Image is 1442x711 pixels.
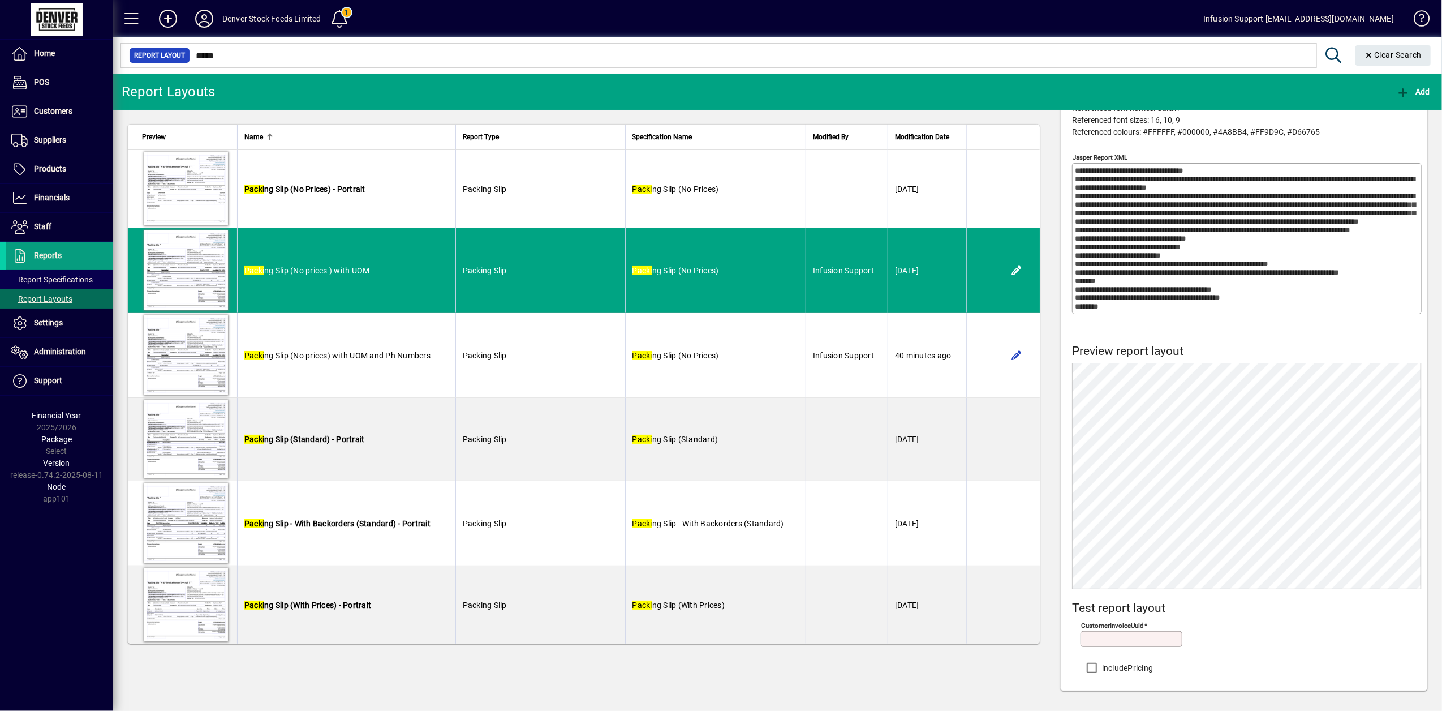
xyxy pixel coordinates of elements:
[1008,346,1026,365] button: Edit
[888,150,966,228] td: [DATE]
[1396,87,1430,96] span: Add
[244,185,264,194] em: Packi
[244,266,264,275] em: Packi
[6,213,113,241] a: Staff
[6,40,113,68] a: Home
[632,435,652,444] em: Packi
[6,270,113,289] a: Report Specifications
[41,435,72,444] span: Package
[1081,622,1144,629] mat-label: customerInvoiceUuid
[632,519,784,528] span: ng Slip - With Backorders (Standard)
[463,519,507,528] span: Packing Slip
[6,289,113,309] a: Report Layouts
[11,294,72,303] span: Report Layouts
[463,185,507,194] span: Packing Slip
[244,519,264,528] em: Packi
[1008,262,1026,280] button: Edit
[895,131,949,143] span: Modification Date
[888,481,966,566] td: [DATE]
[34,251,62,260] span: Reports
[632,519,652,528] em: Packi
[632,601,652,610] em: Packi
[244,601,264,610] em: Packi
[1072,115,1180,125] span: Referenced font sizes: 16, 10, 9
[632,185,652,194] em: Packi
[463,266,507,275] span: Packing Slip
[463,131,618,143] div: Report Type
[6,68,113,97] a: POS
[632,435,718,444] span: ng Slip (Standard)
[1355,45,1431,66] button: Clear
[1100,662,1153,674] label: includePricing
[463,601,507,610] span: Packing Slip
[34,135,66,144] span: Suppliers
[463,131,499,143] span: Report Type
[34,222,51,231] span: Staff
[244,266,370,275] span: ng Slip (No prices ) with UOM
[813,266,874,275] span: Infusion Support
[463,351,507,360] span: Packing Slip
[34,376,62,385] span: Support
[34,318,63,327] span: Settings
[1364,50,1422,59] span: Clear Search
[34,78,49,87] span: POS
[44,459,70,468] span: Version
[222,10,321,28] div: Denver Stock Feeds Limited
[34,49,55,58] span: Home
[150,8,186,29] button: Add
[813,131,849,143] span: Modified By
[632,351,652,360] em: Packi
[244,519,431,528] span: ng Slip - With Backorders (Standard) - Portrait
[1203,10,1394,28] div: Infusion Support [EMAIL_ADDRESS][DOMAIN_NAME]
[32,411,81,420] span: Financial Year
[11,275,93,284] span: Report Specifications
[1073,153,1127,161] mat-label: Jasper Report XML
[632,131,692,143] span: Specification Name
[888,566,966,644] td: [DATE]
[34,347,86,356] span: Administration
[244,435,264,444] em: Packi
[6,309,113,337] a: Settings
[6,184,113,212] a: Financials
[463,435,507,444] span: Packing Slip
[244,131,263,143] span: Name
[244,601,371,610] span: ng Slip (With Prices) - Portrait
[6,367,113,395] a: Support
[186,8,222,29] button: Profile
[244,435,365,444] span: ng Slip (Standard) - Portrait
[632,601,725,610] span: ng Slip (With Prices)
[888,313,966,398] td: 40 minutes ago
[888,398,966,481] td: [DATE]
[895,131,959,143] div: Modification Date
[34,106,72,115] span: Customers
[1405,2,1428,39] a: Knowledge Base
[134,50,185,61] span: Report Layout
[1072,601,1422,615] h4: Test report layout
[34,193,70,202] span: Financials
[1393,82,1433,102] button: Add
[1072,344,1422,358] h4: Preview report layout
[632,266,719,275] span: ng Slip (No Prices)
[244,185,365,194] span: ng Slip (No Prices) - Portrait
[34,164,66,173] span: Products
[244,131,449,143] div: Name
[6,97,113,126] a: Customers
[48,482,66,491] span: Node
[244,351,264,360] em: Packi
[632,131,799,143] div: Specification Name
[6,155,113,183] a: Products
[1072,127,1320,136] span: Referenced colours: #FFFFFF, #000000, #4A8BB4, #FF9D9C, #D66765
[632,185,719,194] span: ng Slip (No Prices)
[813,351,874,360] span: Infusion Support
[244,351,431,360] span: ng Slip (No prices) with UOM and Ph Numbers
[632,266,652,275] em: Packi
[142,131,166,143] span: Preview
[6,126,113,155] a: Suppliers
[888,228,966,313] td: [DATE]
[632,351,719,360] span: ng Slip (No Prices)
[122,83,216,101] div: Report Layouts
[6,338,113,366] a: Administration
